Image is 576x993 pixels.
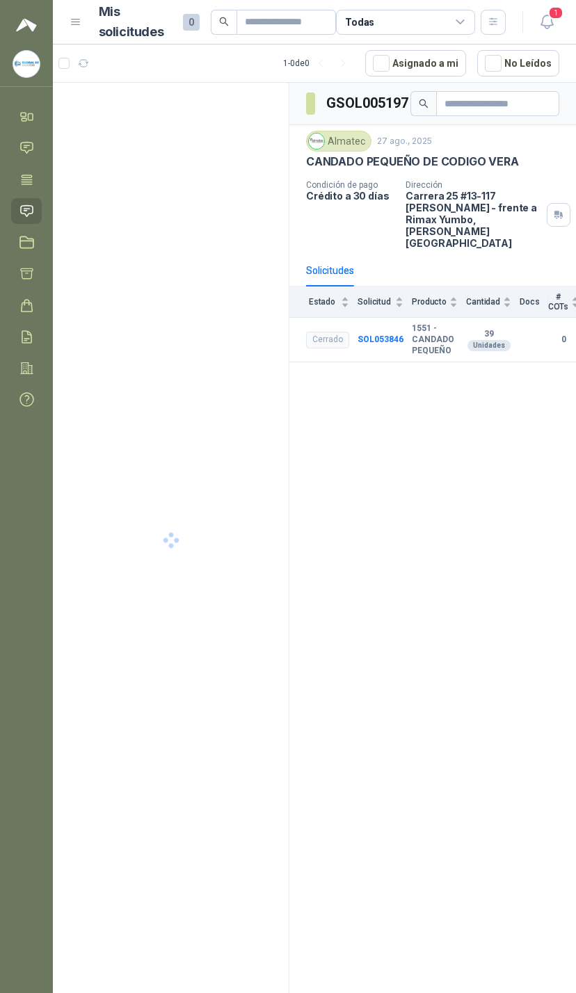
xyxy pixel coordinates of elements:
[412,286,466,318] th: Producto
[16,17,37,33] img: Logo peakr
[412,297,447,307] span: Producto
[306,154,519,169] p: CANDADO PEQUEÑO DE CODIGO VERA
[406,190,541,249] p: Carrera 25 #13-117 [PERSON_NAME] - frente a Rimax Yumbo , [PERSON_NAME][GEOGRAPHIC_DATA]
[365,50,466,76] button: Asignado a mi
[358,334,403,344] a: SOL053846
[13,51,40,77] img: Company Logo
[219,17,229,26] span: search
[309,134,324,149] img: Company Logo
[306,190,394,202] p: Crédito a 30 días
[358,286,412,318] th: Solicitud
[466,297,500,307] span: Cantidad
[306,180,394,190] p: Condición de pago
[326,92,410,114] h3: GSOL005197
[466,329,511,340] b: 39
[345,15,374,30] div: Todas
[377,135,432,148] p: 27 ago., 2025
[419,99,429,108] span: search
[358,297,392,307] span: Solicitud
[99,2,173,42] h1: Mis solicitudes
[520,286,548,318] th: Docs
[306,297,338,307] span: Estado
[306,332,349,348] div: Cerrado
[534,10,559,35] button: 1
[548,292,569,312] span: # COTs
[306,263,354,278] div: Solicitudes
[466,286,520,318] th: Cantidad
[548,6,563,19] span: 1
[289,286,358,318] th: Estado
[477,50,559,76] button: No Leídos
[467,340,511,351] div: Unidades
[183,14,200,31] span: 0
[412,323,458,356] b: 1551 - CANDADO PEQUEÑO
[306,131,371,152] div: Almatec
[406,180,541,190] p: Dirección
[283,52,354,74] div: 1 - 0 de 0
